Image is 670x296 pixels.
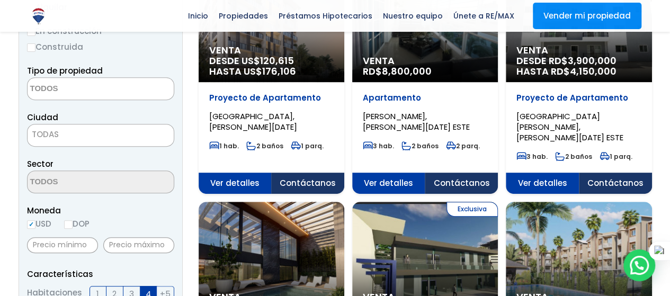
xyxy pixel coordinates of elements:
[64,220,73,229] input: DOP
[209,141,239,150] span: 1 hab.
[27,40,174,53] label: Construida
[28,127,174,142] span: TODAS
[425,173,498,194] span: Contáctanos
[27,28,35,36] input: En construcción
[579,173,652,194] span: Contáctanos
[568,54,617,67] span: 3,900,000
[28,171,130,194] textarea: Search
[29,7,48,25] img: Logo de REMAX
[363,65,432,78] span: RD$
[446,202,498,217] span: Exclusiva
[516,93,641,103] p: Proyecto de Apartamento
[291,141,324,150] span: 1 parq.
[183,8,213,24] span: Inicio
[64,217,90,230] label: DOP
[260,54,294,67] span: 120,615
[516,66,641,77] span: HASTA RD$
[600,152,632,161] span: 1 parq.
[506,173,579,194] span: Ver detalles
[209,45,334,56] span: Venta
[446,141,480,150] span: 2 parq.
[209,56,334,77] span: DESDE US$
[363,141,394,150] span: 3 hab.
[516,111,623,143] span: [GEOGRAPHIC_DATA][PERSON_NAME], [PERSON_NAME][DATE] ESTE
[352,173,425,194] span: Ver detalles
[555,152,592,161] span: 2 baños
[363,56,487,66] span: Venta
[32,129,59,140] span: TODAS
[516,152,548,161] span: 3 hab.
[27,158,53,169] span: Sector
[516,56,641,77] span: DESDE RD$
[271,173,344,194] span: Contáctanos
[27,217,51,230] label: USD
[27,65,103,76] span: Tipo de propiedad
[213,8,273,24] span: Propiedades
[262,65,296,78] span: 176,106
[27,220,35,229] input: USD
[378,8,448,24] span: Nuestro equipo
[27,237,98,253] input: Precio mínimo
[363,111,470,132] span: [PERSON_NAME], [PERSON_NAME][DATE] ESTE
[382,65,432,78] span: 8,800,000
[27,204,174,217] span: Moneda
[363,93,487,103] p: Apartamento
[273,8,378,24] span: Préstamos Hipotecarios
[516,45,641,56] span: Venta
[570,65,617,78] span: 4,150,000
[28,78,130,101] textarea: Search
[27,43,35,52] input: Construida
[209,66,334,77] span: HASTA US$
[103,237,174,253] input: Precio máximo
[246,141,283,150] span: 2 baños
[27,112,58,123] span: Ciudad
[199,173,272,194] span: Ver detalles
[27,267,174,281] p: Características
[448,8,520,24] span: Únete a RE/MAX
[209,93,334,103] p: Proyecto de Apartamento
[209,111,297,132] span: [GEOGRAPHIC_DATA], [PERSON_NAME][DATE]
[27,124,174,147] span: TODAS
[533,3,641,29] a: Vender mi propiedad
[401,141,439,150] span: 2 baños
